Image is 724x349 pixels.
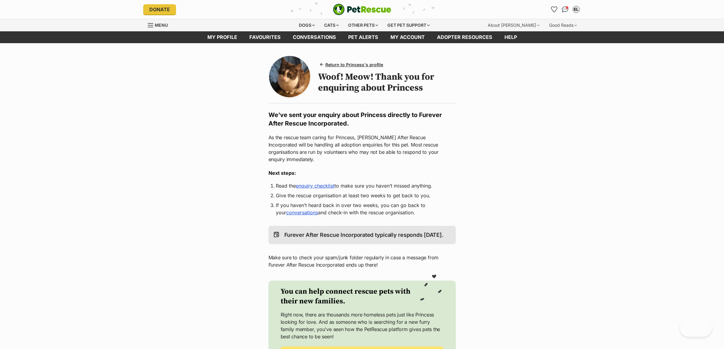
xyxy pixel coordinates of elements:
div: Other pets [344,19,382,31]
a: PetRescue [333,4,391,15]
div: Get pet support [383,19,434,31]
img: chat-41dd97257d64d25036548639549fe6c8038ab92f7586957e7f3b1b290dea8141.svg [562,6,568,12]
a: Help [498,31,523,43]
a: Conversations [560,5,570,14]
ul: Account quick links [549,5,581,14]
iframe: Help Scout Beacon - Open [680,319,712,337]
span: Return to Princess's profile [325,61,383,68]
h2: You can help connect rescue pets with their new families. [281,287,419,306]
a: Favourites [549,5,559,14]
li: If you haven’t heard back in over two weeks, you can go back to your and check-in with the rescue... [276,202,449,216]
a: My profile [201,31,243,43]
a: My account [384,31,431,43]
h1: Woof! Meow! Thank you for enquiring about Princess [318,71,456,93]
a: Adopter resources [431,31,498,43]
a: Donate [143,4,176,15]
a: Favourites [243,31,287,43]
img: Photo of Princess [269,56,310,97]
a: Pet alerts [342,31,384,43]
div: Good Reads [545,19,581,31]
a: conversations [287,31,342,43]
a: conversations [286,209,318,216]
div: About [PERSON_NAME] [483,19,544,31]
h2: We’ve sent your enquiry about Princess directly to Furever After Rescue Incorporated. [268,111,456,128]
a: Return to Princess's profile [318,60,386,69]
span: Menu [155,22,168,28]
h3: Next steps: [268,169,456,177]
p: Right now, there are thousands more homeless pets just like Princess looking for love. And as som... [281,311,444,340]
li: Read the to make sure you haven’t missed anything. [276,182,449,189]
button: My account [571,5,581,14]
li: Give the rescue organisation at least two weeks to get back to you. [276,192,449,199]
p: As the rescue team caring for Princess, [PERSON_NAME] After Rescue Incorporated will be handling ... [268,134,456,163]
a: Menu [148,19,172,30]
p: Furever After Rescue Incorporated typically responds [DATE]. [284,231,444,239]
div: Dogs [295,19,319,31]
div: EL [573,6,579,12]
div: Cats [320,19,343,31]
p: Make sure to check your spam/junk folder regularly in case a message from Furever After Rescue In... [268,254,456,268]
a: enquiry checklist [296,183,334,189]
img: logo-e224e6f780fb5917bec1dbf3a21bbac754714ae5b6737aabdf751b685950b380.svg [333,4,391,15]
